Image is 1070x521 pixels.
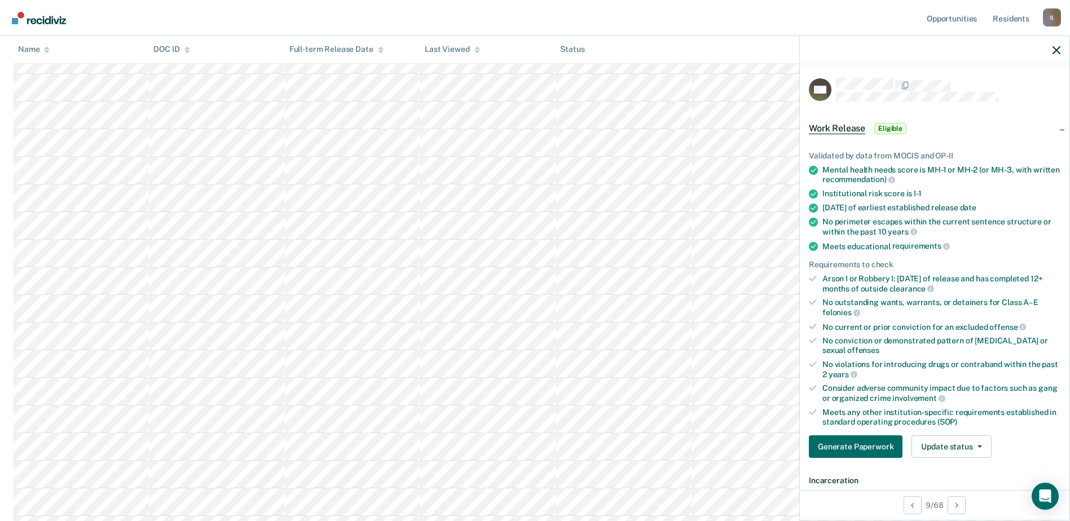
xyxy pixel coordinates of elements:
[960,203,976,212] span: date
[892,241,950,250] span: requirements
[822,165,1060,184] div: Mental health needs score is MH-1 or MH-2 (or MH-3, with written
[809,260,1060,270] div: Requirements to check
[809,151,1060,161] div: Validated by data from MOCIS and OP-II
[948,496,966,514] button: Next Opportunity
[809,476,1060,485] dt: Incarceration
[937,417,957,426] span: (SOP)
[153,45,190,55] div: DOC ID
[822,241,1060,251] div: Meets educational
[822,360,1060,379] div: No violations for introducing drugs or contraband within the past 2
[822,322,1060,332] div: No current or prior conviction for an excluded
[822,336,1060,355] div: No conviction or demonstrated pattern of [MEDICAL_DATA] or sexual
[822,274,1060,293] div: Arson I or Robbery I: [DATE] of release and has completed 12+ months of outside
[822,175,895,184] span: recommendation)
[892,394,945,403] span: involvement
[809,435,902,458] button: Generate Paperwork
[822,308,860,317] span: felonies
[809,123,865,134] span: Work Release
[1043,8,1061,27] div: S
[822,298,1060,317] div: No outstanding wants, warrants, or detainers for Class A–E
[989,323,1026,332] span: offense
[822,217,1060,236] div: No perimeter escapes within the current sentence structure or within the past 10
[847,346,879,355] span: offenses
[822,189,1060,198] div: Institutional risk score is
[822,383,1060,403] div: Consider adverse community impact due to factors such as gang or organized crime
[822,203,1060,213] div: [DATE] of earliest established release
[874,123,906,134] span: Eligible
[890,284,935,293] span: clearance
[18,45,50,55] div: Name
[904,496,922,514] button: Previous Opportunity
[560,45,584,55] div: Status
[425,45,479,55] div: Last Viewed
[1043,8,1061,27] button: Profile dropdown button
[800,111,1069,147] div: Work ReleaseEligible
[289,45,384,55] div: Full-term Release Date
[912,435,991,458] button: Update status
[829,370,857,379] span: years
[914,189,922,198] span: I-1
[822,408,1060,427] div: Meets any other institution-specific requirements established in standard operating procedures
[888,227,917,236] span: years
[12,12,66,24] img: Recidiviz
[800,490,1069,520] div: 9 / 68
[1032,483,1059,510] div: Open Intercom Messenger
